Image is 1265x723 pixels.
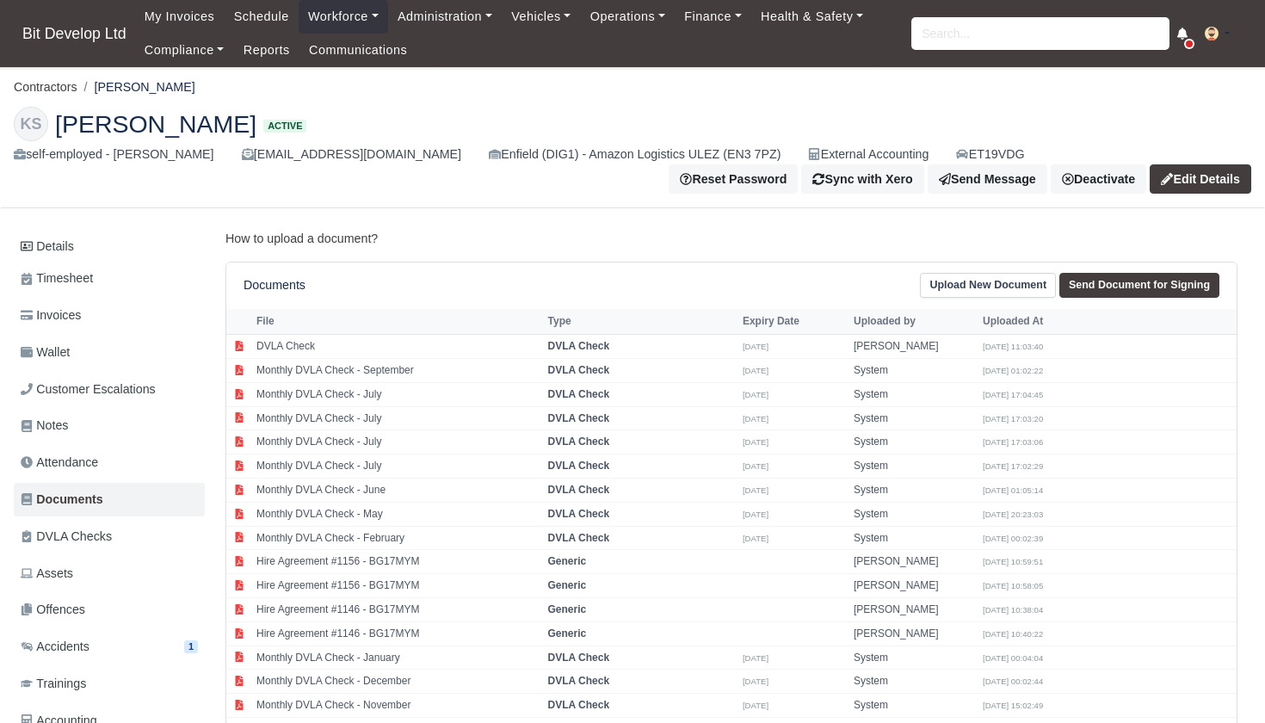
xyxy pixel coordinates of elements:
[184,640,198,653] span: 1
[548,508,610,520] strong: DVLA Check
[983,461,1043,471] small: [DATE] 17:02:29
[743,414,768,423] small: [DATE]
[983,414,1043,423] small: [DATE] 17:03:20
[21,527,112,547] span: DVLA Checks
[983,557,1043,566] small: [DATE] 10:59:51
[21,674,86,694] span: Trainings
[911,17,1169,50] input: Search...
[849,430,978,454] td: System
[849,598,978,622] td: [PERSON_NAME]
[14,446,205,479] a: Attendance
[983,342,1043,351] small: [DATE] 11:03:40
[849,479,978,503] td: System
[21,453,98,473] span: Attendance
[21,343,70,362] span: Wallet
[983,390,1043,399] small: [DATE] 17:04:45
[983,653,1043,663] small: [DATE] 00:04:04
[548,555,587,567] strong: Generic
[14,557,205,590] a: Assets
[14,373,205,406] a: Customer Escalations
[252,598,544,622] td: Hire Agreement #1146 - BG17MYM
[21,564,73,584] span: Assets
[920,273,1056,298] a: Upload New Document
[14,336,205,369] a: Wallet
[14,231,205,263] a: Details
[928,164,1047,194] a: Send Message
[978,309,1108,335] th: Uploaded At
[1051,164,1146,194] a: Deactivate
[743,701,768,710] small: [DATE]
[544,309,738,335] th: Type
[252,359,544,383] td: Monthly DVLA Check - September
[743,342,768,351] small: [DATE]
[1,93,1264,208] div: Klajdi Salla
[849,359,978,383] td: System
[548,603,587,615] strong: Generic
[489,145,781,164] div: Enfield (DIG1) - Amazon Logistics ULEZ (EN3 7PZ)
[738,309,849,335] th: Expiry Date
[849,550,978,574] td: [PERSON_NAME]
[743,485,768,495] small: [DATE]
[548,340,610,352] strong: DVLA Check
[983,629,1043,639] small: [DATE] 10:40:22
[1059,273,1219,298] a: Send Document for Signing
[242,145,461,164] div: [EMAIL_ADDRESS][DOMAIN_NAME]
[548,460,610,472] strong: DVLA Check
[983,510,1043,519] small: [DATE] 20:23:03
[252,335,544,359] td: DVLA Check
[743,653,768,663] small: [DATE]
[14,483,205,516] a: Documents
[263,120,306,133] span: Active
[14,409,205,442] a: Notes
[14,593,205,627] a: Offences
[849,335,978,359] td: [PERSON_NAME]
[225,232,378,245] a: How to upload a document?
[849,694,978,718] td: System
[21,637,89,657] span: Accidents
[743,510,768,519] small: [DATE]
[21,269,93,288] span: Timesheet
[14,145,214,164] div: self-employed - [PERSON_NAME]
[135,34,234,67] a: Compliance
[801,164,923,194] button: Sync with Xero
[252,479,544,503] td: Monthly DVLA Check - June
[849,574,978,598] td: [PERSON_NAME]
[21,306,81,325] span: Invoices
[21,600,85,620] span: Offences
[743,437,768,447] small: [DATE]
[849,670,978,694] td: System
[21,416,68,436] span: Notes
[14,667,205,701] a: Trainings
[548,364,610,376] strong: DVLA Check
[548,532,610,544] strong: DVLA Check
[14,17,135,51] a: Bit Develop Ltd
[299,34,417,67] a: Communications
[252,502,544,526] td: Monthly DVLA Check - May
[983,701,1043,710] small: [DATE] 15:02:49
[252,574,544,598] td: Hire Agreement #1156 - BG17MYM
[1179,640,1265,723] iframe: Chat Widget
[983,366,1043,375] small: [DATE] 01:02:22
[743,534,768,543] small: [DATE]
[14,630,205,664] a: Accidents 1
[252,550,544,574] td: Hire Agreement #1156 - BG17MYM
[548,388,610,400] strong: DVLA Check
[14,262,205,295] a: Timesheet
[14,16,135,51] span: Bit Develop Ltd
[14,80,77,94] a: Contractors
[1150,164,1251,194] a: Edit Details
[548,675,610,687] strong: DVLA Check
[983,581,1043,590] small: [DATE] 10:58:05
[983,534,1043,543] small: [DATE] 00:02:39
[244,278,305,293] h6: Documents
[548,484,610,496] strong: DVLA Check
[252,406,544,430] td: Monthly DVLA Check - July
[849,526,978,550] td: System
[21,490,103,510] span: Documents
[956,145,1024,164] a: ET19VDG
[252,646,544,670] td: Monthly DVLA Check - January
[252,694,544,718] td: Monthly DVLA Check - November
[808,145,929,164] div: External Accounting
[669,164,798,194] button: Reset Password
[983,437,1043,447] small: [DATE] 17:03:06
